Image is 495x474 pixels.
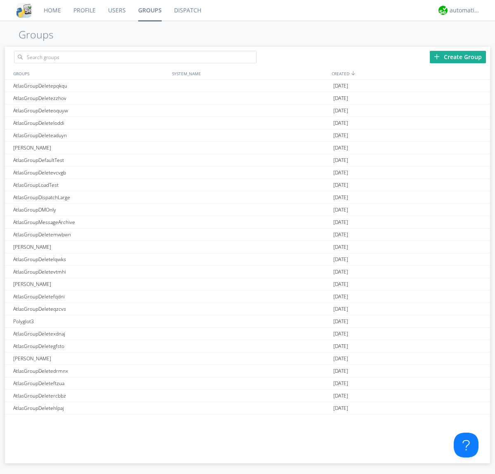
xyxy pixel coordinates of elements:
a: AtlasGroupLoadTest[DATE] [5,179,490,191]
a: AtlasGroupDeletemwbwn[DATE] [5,229,490,241]
span: [DATE] [333,241,348,253]
div: AtlasGroupDeletecqctr [11,414,170,426]
div: AtlasGroupDMOnly [11,204,170,216]
img: d2d01cd9b4174d08988066c6d424eccd [438,6,448,15]
span: [DATE] [333,80,348,92]
img: plus.svg [434,54,440,60]
a: AtlasGroupMessageArchive[DATE] [5,216,490,229]
span: [DATE] [333,266,348,278]
span: [DATE] [333,340,348,353]
a: AtlasGroupDeletevcvgb[DATE] [5,167,490,179]
span: [DATE] [333,117,348,129]
div: AtlasGroupDeletegfsto [11,340,170,352]
a: Polyglot3[DATE] [5,315,490,328]
div: automation+atlas [450,6,481,14]
span: [DATE] [333,278,348,291]
span: [DATE] [333,328,348,340]
span: [DATE] [333,167,348,179]
div: CREATED [330,67,490,79]
span: [DATE] [333,129,348,142]
a: AtlasGroupDeletecqctr[DATE] [5,414,490,427]
span: [DATE] [333,291,348,303]
div: AtlasGroupLoadTest [11,179,170,191]
span: [DATE] [333,154,348,167]
div: AtlasGroupDeleteaduyn [11,129,170,141]
span: [DATE] [333,216,348,229]
span: [DATE] [333,365,348,377]
div: AtlasGroupDeletedrmnx [11,365,170,377]
a: AtlasGroupDeletevtmhi[DATE] [5,266,490,278]
div: [PERSON_NAME] [11,278,170,290]
div: AtlasGroupDeletevcvgb [11,167,170,179]
span: [DATE] [333,353,348,365]
a: AtlasGroupDeleteftzua[DATE] [5,377,490,390]
div: AtlasGroupDeleteqzcvs [11,303,170,315]
div: AtlasGroupDeletepqkqu [11,80,170,92]
span: [DATE] [333,142,348,154]
div: GROUPS [11,67,168,79]
div: AtlasGroupDeletelqwks [11,253,170,265]
a: AtlasGroupDefaultTest[DATE] [5,154,490,167]
div: AtlasGroupDeletezzhov [11,92,170,104]
span: [DATE] [333,377,348,390]
a: [PERSON_NAME][DATE] [5,278,490,291]
div: SYSTEM_NAME [170,67,330,79]
span: [DATE] [333,303,348,315]
img: cddb5a64eb264b2086981ab96f4c1ba7 [16,3,31,18]
a: AtlasGroupDispatchLarge[DATE] [5,191,490,204]
span: [DATE] [333,402,348,414]
span: [DATE] [333,191,348,204]
div: AtlasGroupDeletemwbwn [11,229,170,241]
a: AtlasGroupDeletehlpaj[DATE] [5,402,490,414]
a: [PERSON_NAME][DATE] [5,353,490,365]
span: [DATE] [333,390,348,402]
span: [DATE] [333,253,348,266]
a: AtlasGroupDeleteloddi[DATE] [5,117,490,129]
a: AtlasGroupDMOnly[DATE] [5,204,490,216]
div: AtlasGroupDeletefqdni [11,291,170,303]
a: AtlasGroupDeletedrmnx[DATE] [5,365,490,377]
div: Create Group [430,51,486,63]
span: [DATE] [333,414,348,427]
a: AtlasGroupDeletepqkqu[DATE] [5,80,490,92]
div: AtlasGroupMessageArchive [11,216,170,228]
input: Search groups [14,51,257,63]
span: [DATE] [333,315,348,328]
div: AtlasGroupDeletercbbz [11,390,170,402]
a: AtlasGroupDeletexdnaj[DATE] [5,328,490,340]
div: [PERSON_NAME] [11,142,170,154]
a: AtlasGroupDeleteoquyw[DATE] [5,105,490,117]
a: AtlasGroupDeletercbbz[DATE] [5,390,490,402]
div: AtlasGroupDeletevtmhi [11,266,170,278]
iframe: Toggle Customer Support [454,433,478,457]
a: AtlasGroupDeleteaduyn[DATE] [5,129,490,142]
span: [DATE] [333,204,348,216]
span: [DATE] [333,179,348,191]
a: [PERSON_NAME][DATE] [5,241,490,253]
div: AtlasGroupDeleteftzua [11,377,170,389]
span: [DATE] [333,105,348,117]
a: AtlasGroupDeleteqzcvs[DATE] [5,303,490,315]
div: [PERSON_NAME] [11,353,170,364]
a: AtlasGroupDeletelqwks[DATE] [5,253,490,266]
div: AtlasGroupDeletexdnaj [11,328,170,340]
span: [DATE] [333,229,348,241]
div: Polyglot3 [11,315,170,327]
a: AtlasGroupDeletefqdni[DATE] [5,291,490,303]
div: AtlasGroupDeletehlpaj [11,402,170,414]
div: AtlasGroupDispatchLarge [11,191,170,203]
div: [PERSON_NAME] [11,241,170,253]
span: [DATE] [333,92,348,105]
a: [PERSON_NAME][DATE] [5,142,490,154]
a: AtlasGroupDeletegfsto[DATE] [5,340,490,353]
a: AtlasGroupDeletezzhov[DATE] [5,92,490,105]
div: AtlasGroupDefaultTest [11,154,170,166]
div: AtlasGroupDeleteloddi [11,117,170,129]
div: AtlasGroupDeleteoquyw [11,105,170,117]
